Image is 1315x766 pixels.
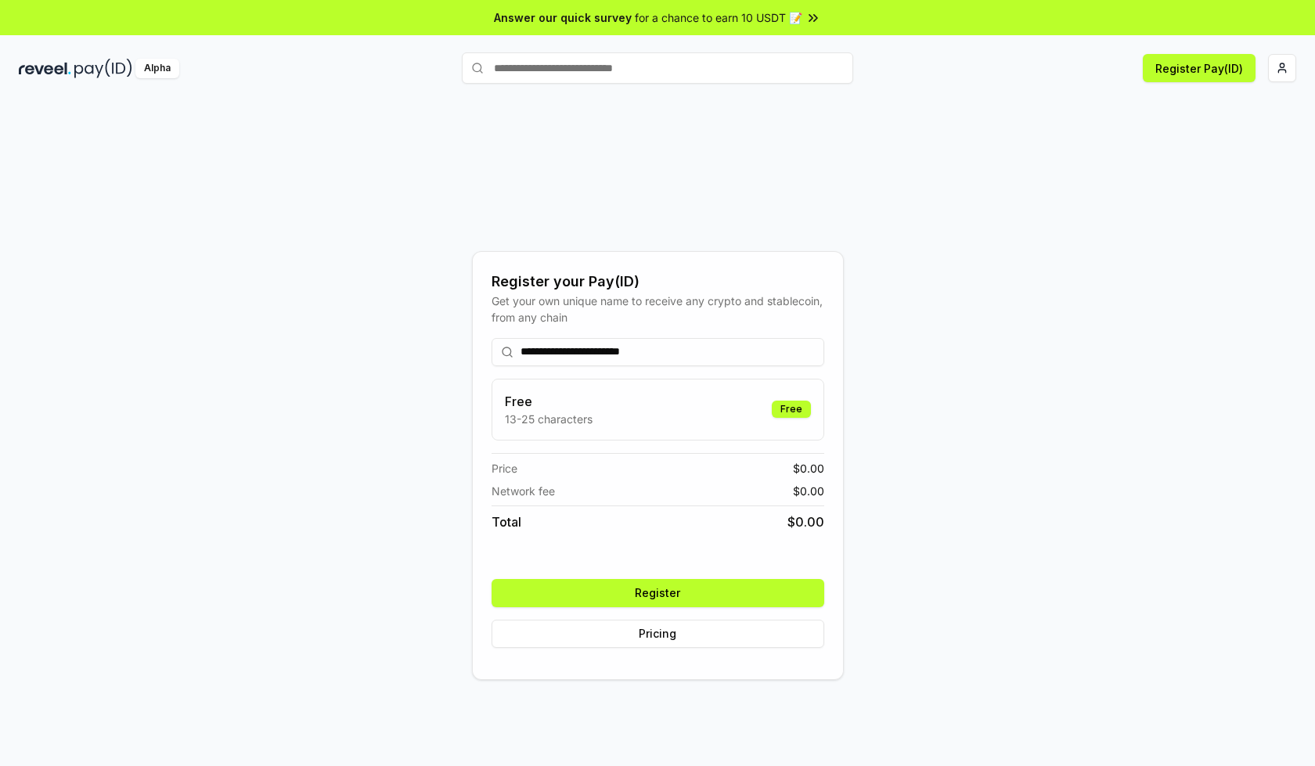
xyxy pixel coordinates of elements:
span: for a chance to earn 10 USDT 📝 [635,9,802,26]
span: Answer our quick survey [494,9,632,26]
h3: Free [505,392,593,411]
p: 13-25 characters [505,411,593,427]
button: Pricing [492,620,824,648]
span: Price [492,460,517,477]
span: $ 0.00 [787,512,824,531]
div: Get your own unique name to receive any crypto and stablecoin, from any chain [492,293,824,325]
span: $ 0.00 [793,483,824,499]
div: Free [772,401,811,418]
button: Register [492,579,824,607]
div: Register your Pay(ID) [492,271,824,293]
div: Alpha [135,59,179,78]
img: pay_id [74,59,132,78]
span: $ 0.00 [793,460,824,477]
img: reveel_dark [19,59,71,78]
span: Total [492,512,521,531]
button: Register Pay(ID) [1143,54,1256,82]
span: Network fee [492,483,555,499]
